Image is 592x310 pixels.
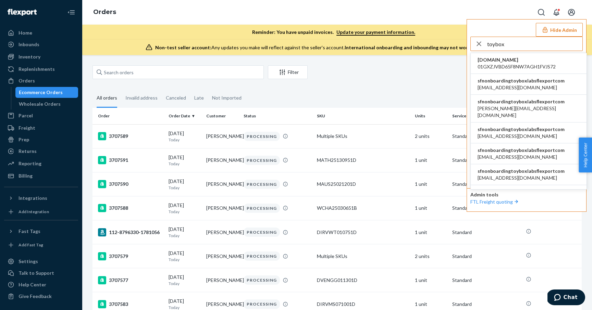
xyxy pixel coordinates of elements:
div: Any updates you make will reflect against the seller's account. [155,44,522,51]
a: Freight [4,122,78,133]
p: Today [169,257,200,262]
button: Open account menu [565,5,578,19]
div: MAUS25021201D [317,181,409,188]
button: Talk to Support [4,268,78,279]
div: 3707589 [98,132,163,140]
a: Replenishments [4,64,78,75]
a: Billing [4,170,78,181]
div: DVENGG011301D [317,277,409,284]
span: sfnonboardingtoyboxlabsflexportcom [478,168,565,175]
span: sfnonboardingtoyboxlabsflexportcom [478,126,565,133]
button: Help Center [579,138,592,172]
p: Today [169,281,200,286]
td: [PERSON_NAME] [203,124,241,148]
a: Settings [4,256,78,267]
p: Standard [452,205,520,211]
ol: breadcrumbs [88,2,122,22]
button: Integrations [4,193,78,204]
td: [PERSON_NAME] [203,220,241,244]
span: sfnonboardingtoyboxlabsflexportcom [478,147,565,154]
td: [PERSON_NAME] [203,268,241,292]
button: Fast Tags [4,226,78,237]
button: Close Navigation [64,5,78,19]
a: Parcel [4,110,78,121]
div: 3707579 [98,252,163,260]
div: [DATE] [169,226,200,238]
span: sfnonboardingtoyboxlabsflexportcom [478,77,565,84]
div: Talk to Support [18,270,54,276]
div: PROCESSING [244,204,280,213]
a: FTL Freight quoting [470,199,520,205]
a: Orders [93,8,116,16]
div: Filter [268,69,307,76]
p: Standard [452,157,520,164]
img: Flexport logo [8,9,37,16]
th: Units [412,108,450,124]
p: Today [169,233,200,238]
div: Add Integration [18,209,49,215]
td: Multiple SKUs [314,124,412,148]
button: Open notifications [550,5,563,19]
div: Ecommerce Orders [19,89,63,96]
p: Reminder: You have unpaid invoices. [252,29,415,36]
div: 3707590 [98,180,163,188]
div: Help Center [18,281,46,288]
button: Give Feedback [4,291,78,302]
p: Standard [452,181,520,188]
td: 1 unit [412,148,450,172]
button: Hide Admin [536,23,583,37]
div: 3707583 [98,300,163,308]
a: Inventory [4,51,78,62]
span: [DOMAIN_NAME] [478,56,556,63]
td: 2 units [412,124,450,148]
div: Freight [18,125,35,131]
div: PROCESSING [244,180,280,189]
p: Today [169,137,200,143]
div: Inbounds [18,41,39,48]
div: Give Feedback [18,293,52,300]
div: Add Fast Tag [18,242,43,248]
p: Standard [452,133,520,140]
div: Settings [18,258,38,265]
th: Order Date [166,108,203,124]
span: [PERSON_NAME][EMAIL_ADDRESS][DOMAIN_NAME] [478,105,580,119]
div: Billing [18,172,33,179]
p: Admin tools [470,191,583,198]
div: Customer [206,113,238,119]
div: [DATE] [169,178,200,191]
button: Filter [268,65,308,79]
div: [DATE] [169,274,200,286]
a: Help Center [4,279,78,290]
td: 1 unit [412,220,450,244]
div: DIRVMS071001D [317,301,409,308]
a: Update your payment information. [336,29,415,36]
p: Standard [452,229,520,236]
p: Today [169,161,200,167]
div: PROCESSING [244,275,280,285]
div: All orders [97,89,117,108]
div: 112-8796330-1781056 [98,228,163,236]
a: Home [4,27,78,38]
div: Late [194,89,204,107]
th: SKU [314,108,412,124]
div: DIRVWT010751D [317,229,409,236]
a: Wholesale Orders [15,99,78,109]
div: Integrations [18,195,47,202]
div: 3707591 [98,156,163,164]
div: Parcel [18,112,33,119]
div: MATH25130951D [317,157,409,164]
div: [DATE] [169,202,200,215]
span: [EMAIL_ADDRESS][DOMAIN_NAME] [478,133,565,140]
a: Reporting [4,158,78,169]
div: Orders [18,77,35,84]
td: [PERSON_NAME] [203,244,241,268]
div: [DATE] [169,250,200,262]
div: Canceled [166,89,186,107]
a: Returns [4,146,78,157]
div: PROCESSING [244,156,280,165]
div: [DATE] [169,130,200,143]
div: Returns [18,148,37,155]
input: Search orders [92,65,264,79]
td: Multiple SKUs [314,244,412,268]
